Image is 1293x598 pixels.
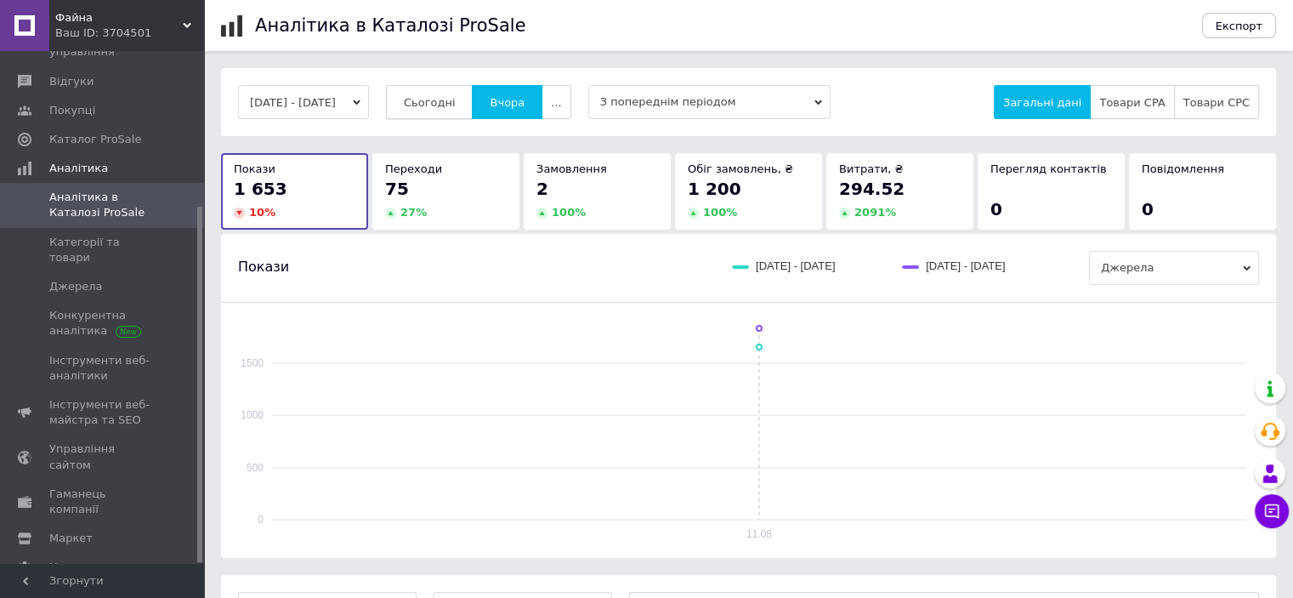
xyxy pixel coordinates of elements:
[234,162,275,175] span: Покази
[49,487,157,517] span: Гаманець компанії
[49,279,102,294] span: Джерела
[1174,85,1259,119] button: Товари CPC
[404,96,456,109] span: Сьогодні
[990,162,1107,175] span: Перегляд контактів
[1003,96,1081,109] span: Загальні дані
[258,514,264,526] text: 0
[1255,494,1289,528] button: Чат з покупцем
[49,531,93,546] span: Маркет
[854,206,896,219] span: 2091 %
[49,190,157,220] span: Аналітика в Каталозі ProSale
[241,357,264,369] text: 1500
[385,162,442,175] span: Переходи
[542,85,570,119] button: ...
[490,96,525,109] span: Вчора
[249,206,275,219] span: 10 %
[1142,162,1224,175] span: Повідомлення
[551,96,561,109] span: ...
[49,441,157,472] span: Управління сайтом
[1202,13,1277,38] button: Експорт
[49,235,157,265] span: Категорії та товари
[1183,96,1250,109] span: Товари CPC
[1090,85,1174,119] button: Товари CPA
[55,10,183,26] span: Файна
[55,26,204,41] div: Ваш ID: 3704501
[1099,96,1165,109] span: Товари CPA
[536,179,548,199] span: 2
[1216,20,1263,32] span: Експорт
[49,560,136,575] span: Налаштування
[234,179,287,199] span: 1 653
[552,206,586,219] span: 100 %
[386,85,474,119] button: Сьогодні
[238,258,289,276] span: Покази
[255,15,525,36] h1: Аналітика в Каталозі ProSale
[703,206,737,219] span: 100 %
[241,409,264,421] text: 1000
[49,132,141,147] span: Каталог ProSale
[238,85,369,119] button: [DATE] - [DATE]
[49,161,108,176] span: Аналітика
[400,206,427,219] span: 27 %
[839,179,905,199] span: 294.52
[688,179,741,199] span: 1 200
[588,85,831,119] span: З попереднім періодом
[1089,251,1259,285] span: Джерела
[688,162,793,175] span: Обіг замовлень, ₴
[49,308,157,339] span: Конкурентна аналітика
[472,85,542,119] button: Вчора
[990,199,1002,219] span: 0
[839,162,904,175] span: Витрати, ₴
[247,462,264,474] text: 500
[536,162,607,175] span: Замовлення
[994,85,1091,119] button: Загальні дані
[746,528,772,540] text: 11.08
[49,74,94,89] span: Відгуки
[385,179,409,199] span: 75
[49,103,95,118] span: Покупці
[49,353,157,384] span: Інструменти веб-аналітики
[1142,199,1154,219] span: 0
[49,397,157,428] span: Інструменти веб-майстра та SEO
